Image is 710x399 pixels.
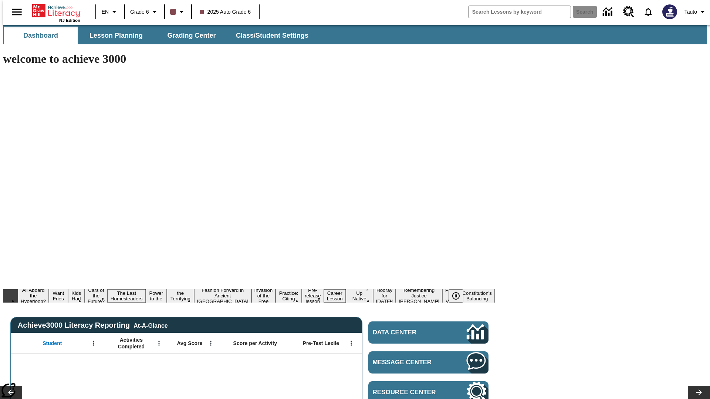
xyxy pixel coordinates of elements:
[18,321,168,330] span: Achieve3000 Literacy Reporting
[85,286,108,305] button: Slide 4 Cars of the Future?
[598,2,619,22] a: Data Center
[230,27,314,44] button: Class/Student Settings
[3,27,315,44] div: SubNavbar
[6,1,28,23] button: Open side menu
[302,286,324,305] button: Slide 11 Pre-release lesson
[177,340,202,347] span: Avg Score
[4,27,78,44] button: Dashboard
[155,27,229,44] button: Grading Center
[459,284,495,308] button: Slide 17 The Constitution's Balancing Act
[49,278,68,314] button: Slide 2 Do You Want Fries With That?
[658,2,682,21] button: Select a new avatar
[373,359,444,366] span: Message Center
[469,6,571,18] input: search field
[200,8,251,16] span: 2025 Auto Grade 6
[396,286,442,305] button: Slide 15 Remembering Justice O'Connor
[88,338,99,349] button: Open Menu
[682,5,710,18] button: Profile/Settings
[167,31,216,40] span: Grading Center
[79,27,153,44] button: Lesson Planning
[688,386,710,399] button: Lesson carousel, Next
[303,340,339,347] span: Pre-Test Lexile
[32,3,80,18] a: Home
[133,321,168,329] div: At-A-Glance
[619,2,639,22] a: Resource Center, Will open in new tab
[373,329,442,336] span: Data Center
[167,284,194,308] button: Slide 7 Attack of the Terrifying Tomatoes
[153,338,165,349] button: Open Menu
[43,340,62,347] span: Student
[98,5,122,18] button: Language: EN, Select a language
[373,389,444,396] span: Resource Center
[146,284,167,308] button: Slide 6 Solar Power to the People
[108,289,146,303] button: Slide 5 The Last Homesteaders
[449,289,463,303] button: Pause
[194,286,251,305] button: Slide 8 Fashion Forward in Ancient Rome
[32,3,80,23] div: Home
[662,4,677,19] img: Avatar
[102,8,109,16] span: EN
[449,289,471,303] div: Pause
[127,5,162,18] button: Grade: Grade 6, Select a grade
[442,286,459,305] button: Slide 16 Point of View
[368,321,488,344] a: Data Center
[3,25,707,44] div: SubNavbar
[684,8,697,16] span: Tauto
[639,2,658,21] a: Notifications
[23,31,58,40] span: Dashboard
[236,31,308,40] span: Class/Student Settings
[373,286,396,305] button: Slide 14 Hooray for Constitution Day!
[130,8,149,16] span: Grade 6
[275,284,302,308] button: Slide 10 Mixed Practice: Citing Evidence
[107,337,156,350] span: Activities Completed
[233,340,277,347] span: Score per Activity
[3,52,495,66] h1: welcome to achieve 3000
[59,18,80,23] span: NJ Edition
[205,338,216,349] button: Open Menu
[324,289,346,303] button: Slide 12 Career Lesson
[167,5,189,18] button: Class color is dark brown. Change class color
[68,278,85,314] button: Slide 3 Dirty Jobs Kids Had To Do
[89,31,143,40] span: Lesson Planning
[251,281,276,311] button: Slide 9 The Invasion of the Free CD
[18,286,49,305] button: Slide 1 All Aboard the Hyperloop?
[346,284,373,308] button: Slide 13 Cooking Up Native Traditions
[368,351,488,374] a: Message Center
[346,338,357,349] button: Open Menu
